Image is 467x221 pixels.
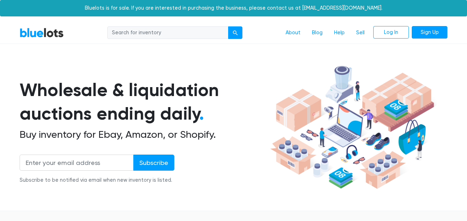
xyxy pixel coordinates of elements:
[20,155,134,171] input: Enter your email address
[20,27,64,38] a: BlueLots
[20,176,174,184] div: Subscribe to be notified via email when new inventory is listed.
[199,103,204,124] span: .
[133,155,174,171] input: Subscribe
[20,78,268,126] h1: Wholesale & liquidation auctions ending daily
[306,26,328,40] a: Blog
[280,26,306,40] a: About
[350,26,370,40] a: Sell
[373,26,409,39] a: Log In
[268,62,437,192] img: hero-ee84e7d0318cb26816c560f6b4441b76977f77a177738b4e94f68c95b2b83dbb.png
[328,26,350,40] a: Help
[107,26,229,39] input: Search for inventory
[20,129,268,141] h2: Buy inventory for Ebay, Amazon, or Shopify.
[412,26,447,39] a: Sign Up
